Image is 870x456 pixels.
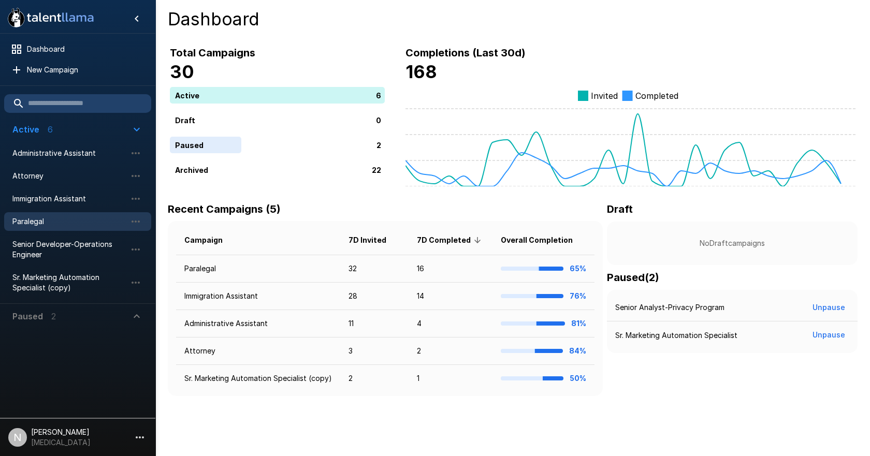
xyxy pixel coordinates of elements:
p: 2 [376,139,381,150]
b: 168 [405,61,437,82]
td: 11 [340,310,408,337]
td: 28 [340,283,408,310]
b: Recent Campaigns (5) [168,203,281,215]
h4: Dashboard [168,8,858,30]
p: Senior Analyst-Privacy Program [615,302,724,313]
b: Completions (Last 30d) [405,47,526,59]
td: Immigration Assistant [176,283,340,310]
b: 50% [570,374,586,383]
b: 84% [569,346,586,355]
b: 30 [170,61,194,82]
p: Sr. Marketing Automation Specialist [615,330,737,341]
td: 16 [409,255,492,283]
td: 32 [340,255,408,283]
b: 65% [570,264,586,273]
td: 2 [340,365,408,392]
p: 6 [376,90,381,100]
span: 7D Completed [417,234,484,246]
td: Administrative Assistant [176,310,340,337]
td: Sr. Marketing Automation Specialist (copy) [176,365,340,392]
span: Overall Completion [501,234,586,246]
td: Attorney [176,337,340,365]
b: Paused ( 2 ) [607,271,659,284]
p: 0 [376,114,381,125]
span: Campaign [184,234,236,246]
td: Paralegal [176,255,340,283]
td: 1 [409,365,492,392]
b: 81% [571,319,586,328]
b: Draft [607,203,633,215]
td: 3 [340,337,408,365]
b: Total Campaigns [170,47,255,59]
span: 7D Invited [349,234,400,246]
button: Unpause [808,298,849,317]
b: 76% [570,291,586,300]
td: 14 [409,283,492,310]
td: 4 [409,310,492,337]
button: Unpause [808,326,849,345]
p: 22 [372,164,381,175]
p: No Draft campaigns [624,238,841,248]
td: 2 [409,337,492,365]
